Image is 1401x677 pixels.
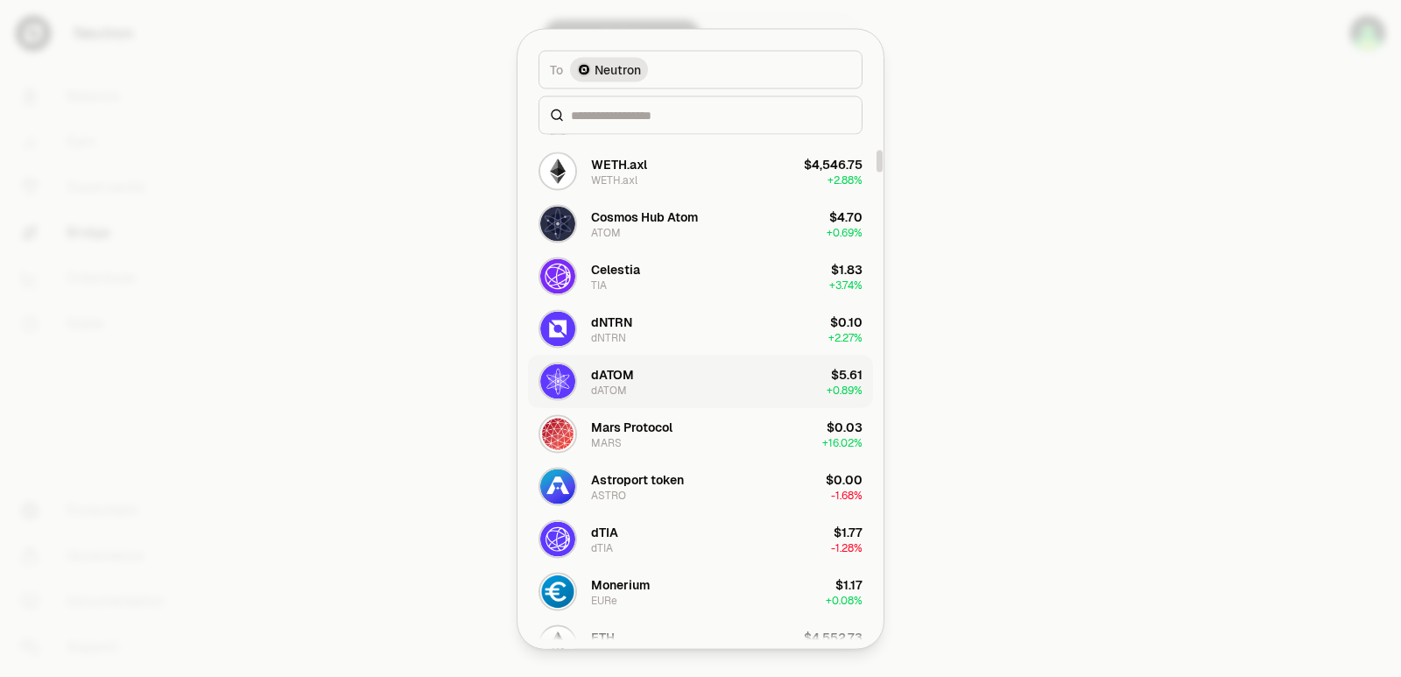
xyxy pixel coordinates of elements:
[828,330,862,344] span: + 2.27%
[528,565,873,617] button: EURe LogoMoneriumEURe$1.17+0.08%
[591,225,621,239] div: ATOM
[591,523,618,540] div: dTIA
[827,645,862,659] span: + 2.92%
[835,575,862,593] div: $1.17
[540,469,575,504] img: ASTRO Logo
[826,470,862,488] div: $0.00
[528,250,873,302] button: TIA LogoCelestiaTIA$1.83+3.74%
[804,155,862,173] div: $4,546.75
[528,355,873,407] button: dATOM LogodATOMdATOM$5.61+0.89%
[591,435,622,449] div: MARS
[591,208,698,225] div: Cosmos Hub Atom
[804,628,862,645] div: $4,552.73
[831,260,862,278] div: $1.83
[834,523,862,540] div: $1.77
[591,575,650,593] div: Monerium
[540,626,575,661] img: allETH Logo
[827,225,862,239] span: + 0.69%
[540,311,575,346] img: dNTRN Logo
[591,593,617,607] div: EURe
[595,60,641,78] span: Neutron
[591,330,626,344] div: dNTRN
[528,460,873,512] button: ASTRO LogoAstroport tokenASTRO$0.00-1.68%
[591,365,634,383] div: dATOM
[591,540,613,554] div: dTIA
[829,208,862,225] div: $4.70
[528,302,873,355] button: dNTRN LogodNTRNdNTRN$0.10+2.27%
[540,416,575,451] img: MARS Logo
[540,574,575,609] img: EURe Logo
[528,407,873,460] button: MARS LogoMars ProtocolMARS$0.03+16.02%
[540,363,575,398] img: dATOM Logo
[831,540,862,554] span: -1.28%
[591,383,627,397] div: dATOM
[528,197,873,250] button: ATOM LogoCosmos Hub AtomATOM$4.70+0.69%
[831,488,862,502] span: -1.68%
[822,435,862,449] span: + 16.02%
[591,278,607,292] div: TIA
[829,278,862,292] span: + 3.74%
[591,645,623,659] div: allETH
[591,628,615,645] div: ETH
[826,593,862,607] span: + 0.08%
[540,206,575,241] img: ATOM Logo
[540,153,575,188] img: WETH.axl Logo
[528,617,873,670] button: allETH LogoETHallETH$4,552.73+2.92%
[591,313,632,330] div: dNTRN
[550,60,563,78] span: To
[540,521,575,556] img: dTIA Logo
[591,260,640,278] div: Celestia
[591,173,637,187] div: WETH.axl
[528,512,873,565] button: dTIA LogodTIAdTIA$1.77-1.28%
[827,383,862,397] span: + 0.89%
[591,155,647,173] div: WETH.axl
[591,488,626,502] div: ASTRO
[830,313,862,330] div: $0.10
[539,50,862,88] button: ToNeutron LogoNeutron
[579,64,589,74] img: Neutron Logo
[827,418,862,435] div: $0.03
[591,470,684,488] div: Astroport token
[591,418,672,435] div: Mars Protocol
[540,258,575,293] img: TIA Logo
[827,173,862,187] span: + 2.88%
[528,145,873,197] button: WETH.axl LogoWETH.axlWETH.axl$4,546.75+2.88%
[831,365,862,383] div: $5.61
